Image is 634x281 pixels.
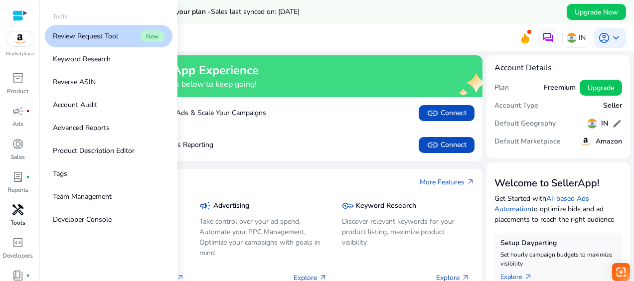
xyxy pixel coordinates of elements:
[494,63,622,73] h4: Account Details
[579,29,586,46] p: IN
[53,54,111,64] p: Keyword Research
[10,218,25,227] p: Tools
[53,12,68,21] p: Tools
[580,136,592,147] img: amazon.svg
[12,138,24,150] span: donut_small
[494,138,561,146] h5: Default Marketplace
[342,200,354,212] span: key
[10,152,25,161] p: Sales
[12,72,24,84] span: inventory_2
[427,139,467,151] span: Connect
[12,237,24,249] span: code_blocks
[7,185,28,194] p: Reports
[427,139,439,151] span: link
[427,107,439,119] span: link
[419,105,475,121] button: linkConnect
[575,7,618,17] span: Upgrade Now
[500,239,616,248] h5: Setup Dayparting
[580,80,622,96] button: Upgrade
[6,50,34,58] p: Marketplace
[596,138,622,146] h5: Amazon
[567,4,626,20] button: Upgrade Now
[419,137,475,153] button: linkConnect
[12,204,24,216] span: handyman
[588,83,614,93] span: Upgrade
[53,100,97,110] p: Account Audit
[6,31,33,46] img: amazon.svg
[494,194,589,214] a: AI-based Ads Automation
[494,193,622,225] p: Get Started with to optimize bids and ad placements to reach the right audience
[53,191,112,202] p: Team Management
[598,32,610,44] span: account_circle
[494,177,622,189] h3: Welcome to SellerApp!
[53,214,112,225] p: Developer Console
[12,120,23,129] p: Ads
[427,107,467,119] span: Connect
[420,177,475,187] a: More Featuresarrow_outward
[544,84,576,92] h5: Freemium
[140,30,164,42] span: New
[587,119,597,129] img: in.svg
[494,102,538,110] h5: Account Type
[26,274,30,278] span: fiber_manual_record
[356,202,416,210] h5: Keyword Research
[53,145,135,156] p: Product Description Editor
[213,202,249,210] h5: Advertising
[12,105,24,117] span: campaign
[7,87,28,96] p: Product
[66,8,300,16] h5: Data syncs run less frequently on your plan -
[211,7,300,16] span: Sales last synced on: [DATE]
[26,175,30,179] span: fiber_manual_record
[53,168,67,179] p: Tags
[199,200,211,212] span: campaign
[524,273,532,281] span: arrow_outward
[500,250,616,268] p: Set hourly campaign budgets to maximize visibility
[494,120,556,128] h5: Default Geography
[12,171,24,183] span: lab_profile
[53,123,110,133] p: Advanced Reports
[199,216,327,258] p: Take control over your ad spend, Automate your PPC Management, Optimize your campaigns with goals...
[53,31,118,41] p: Review Request Tool
[26,109,30,113] span: fiber_manual_record
[603,102,622,110] h5: Seller
[342,216,470,248] p: Discover relevant keywords for your product listing, maximize product visibility
[601,120,608,128] h5: IN
[610,32,622,44] span: keyboard_arrow_down
[494,84,509,92] h5: Plan
[612,119,622,129] span: edit
[567,33,577,43] img: in.svg
[53,77,96,87] p: Reverse ASIN
[467,178,475,186] span: arrow_outward
[2,251,33,260] p: Developers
